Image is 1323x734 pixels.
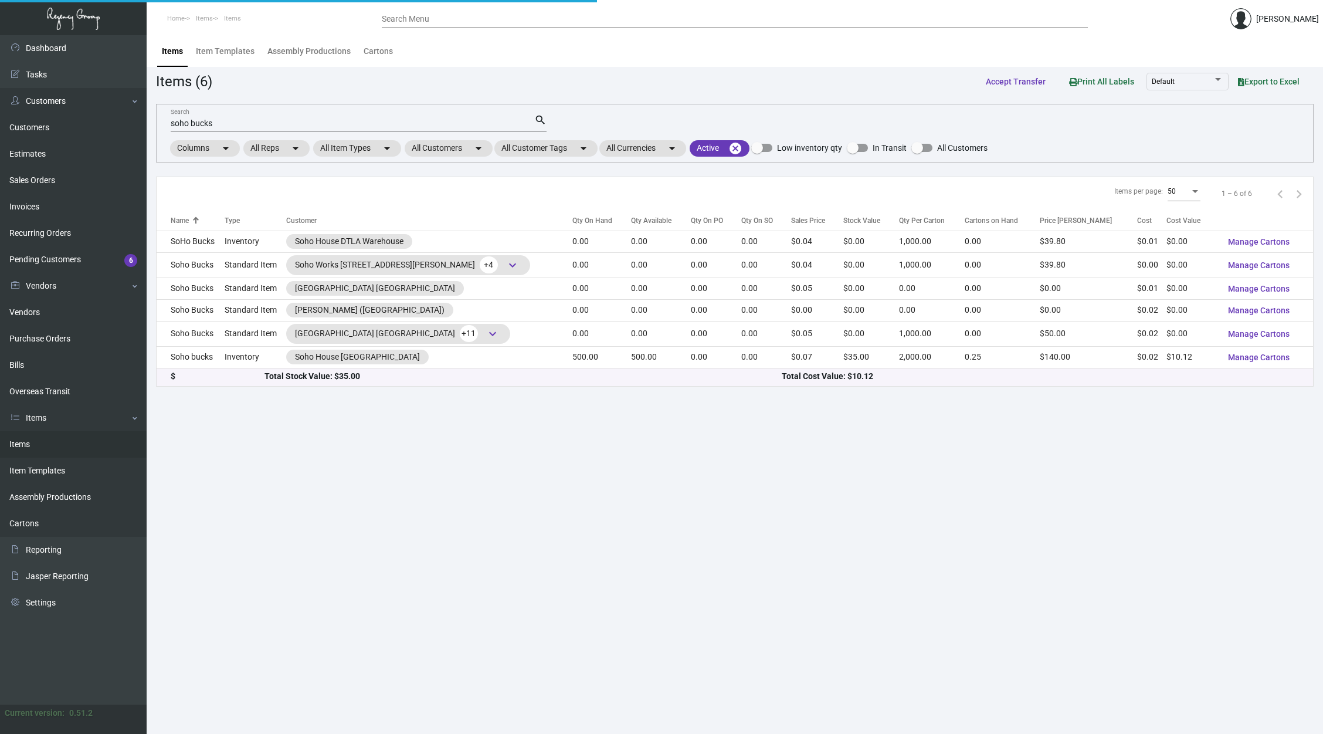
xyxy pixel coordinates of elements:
[843,215,880,226] div: Stock Value
[1228,284,1290,293] span: Manage Cartons
[225,215,240,226] div: Type
[1040,346,1137,368] td: $140.00
[1219,300,1299,321] button: Manage Cartons
[741,231,791,252] td: 0.00
[225,321,286,346] td: Standard Item
[69,707,93,719] div: 0.51.2
[691,299,741,321] td: 0.00
[156,71,212,92] div: Items (6)
[196,15,213,22] span: Items
[196,45,255,57] div: Item Templates
[741,215,773,226] div: Qty On SO
[741,346,791,368] td: 0.00
[486,327,500,341] span: keyboard_arrow_down
[243,140,310,157] mat-chip: All Reps
[899,299,965,321] td: 0.00
[364,45,393,57] div: Cartons
[1166,231,1219,252] td: $0.00
[728,141,742,155] mat-icon: cancel
[777,141,842,155] span: Low inventory qty
[171,370,264,383] div: $
[976,71,1055,92] button: Accept Transfer
[899,278,965,299] td: 0.00
[791,346,843,368] td: $0.07
[937,141,988,155] span: All Customers
[295,282,455,295] div: [GEOGRAPHIC_DATA] [GEOGRAPHIC_DATA]
[1229,71,1309,92] button: Export to Excel
[295,325,501,343] div: [GEOGRAPHIC_DATA] [GEOGRAPHIC_DATA]
[899,346,965,368] td: 2,000.00
[225,252,286,278] td: Standard Item
[1137,215,1152,226] div: Cost
[965,231,1040,252] td: 0.00
[157,346,225,368] td: Soho bucks
[157,278,225,299] td: Soho Bucks
[791,278,843,299] td: $0.05
[741,252,791,278] td: 0.00
[1228,261,1290,270] span: Manage Cartons
[157,252,225,278] td: Soho Bucks
[576,141,591,155] mat-icon: arrow_drop_down
[1228,329,1290,339] span: Manage Cartons
[572,346,632,368] td: 500.00
[631,215,671,226] div: Qty Available
[572,215,612,226] div: Qty On Hand
[471,141,486,155] mat-icon: arrow_drop_down
[225,346,286,368] td: Inventory
[691,215,741,226] div: Qty On PO
[1290,184,1308,203] button: Next page
[1166,299,1219,321] td: $0.00
[157,299,225,321] td: Soho Bucks
[986,77,1046,86] span: Accept Transfer
[965,346,1040,368] td: 0.25
[1166,346,1219,368] td: $10.12
[295,235,403,248] div: Soho House DTLA Warehouse
[782,370,1299,383] div: Total Cost Value: $10.12
[791,299,843,321] td: $0.00
[691,215,723,226] div: Qty On PO
[843,215,899,226] div: Stock Value
[1137,252,1166,278] td: $0.00
[1040,321,1137,346] td: $50.00
[295,351,420,363] div: Soho House [GEOGRAPHIC_DATA]
[1219,278,1299,299] button: Manage Cartons
[899,215,945,226] div: Qty Per Carton
[1168,187,1176,195] span: 50
[295,304,445,316] div: [PERSON_NAME] ([GEOGRAPHIC_DATA])
[741,278,791,299] td: 0.00
[1219,231,1299,252] button: Manage Cartons
[1040,299,1137,321] td: $0.00
[631,278,691,299] td: 0.00
[162,45,183,57] div: Items
[1222,188,1252,199] div: 1 – 6 of 6
[690,140,749,157] mat-chip: Active
[965,321,1040,346] td: 0.00
[791,231,843,252] td: $0.04
[572,252,632,278] td: 0.00
[267,45,351,57] div: Assembly Productions
[791,321,843,346] td: $0.05
[1230,8,1251,29] img: admin@bootstrapmaster.com
[572,278,632,299] td: 0.00
[1228,353,1290,362] span: Manage Cartons
[741,299,791,321] td: 0.00
[224,15,241,22] span: Items
[631,231,691,252] td: 0.00
[1271,184,1290,203] button: Previous page
[380,141,394,155] mat-icon: arrow_drop_down
[1060,70,1144,92] button: Print All Labels
[572,215,632,226] div: Qty On Hand
[494,140,598,157] mat-chip: All Customer Tags
[157,231,225,252] td: SoHo Bucks
[1137,346,1166,368] td: $0.02
[691,252,741,278] td: 0.00
[599,140,686,157] mat-chip: All Currencies
[460,325,478,342] span: +11
[631,215,691,226] div: Qty Available
[1152,77,1175,86] span: Default
[1040,252,1137,278] td: $39.80
[1040,215,1137,226] div: Price [PERSON_NAME]
[572,299,632,321] td: 0.00
[225,278,286,299] td: Standard Item
[506,258,520,272] span: keyboard_arrow_down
